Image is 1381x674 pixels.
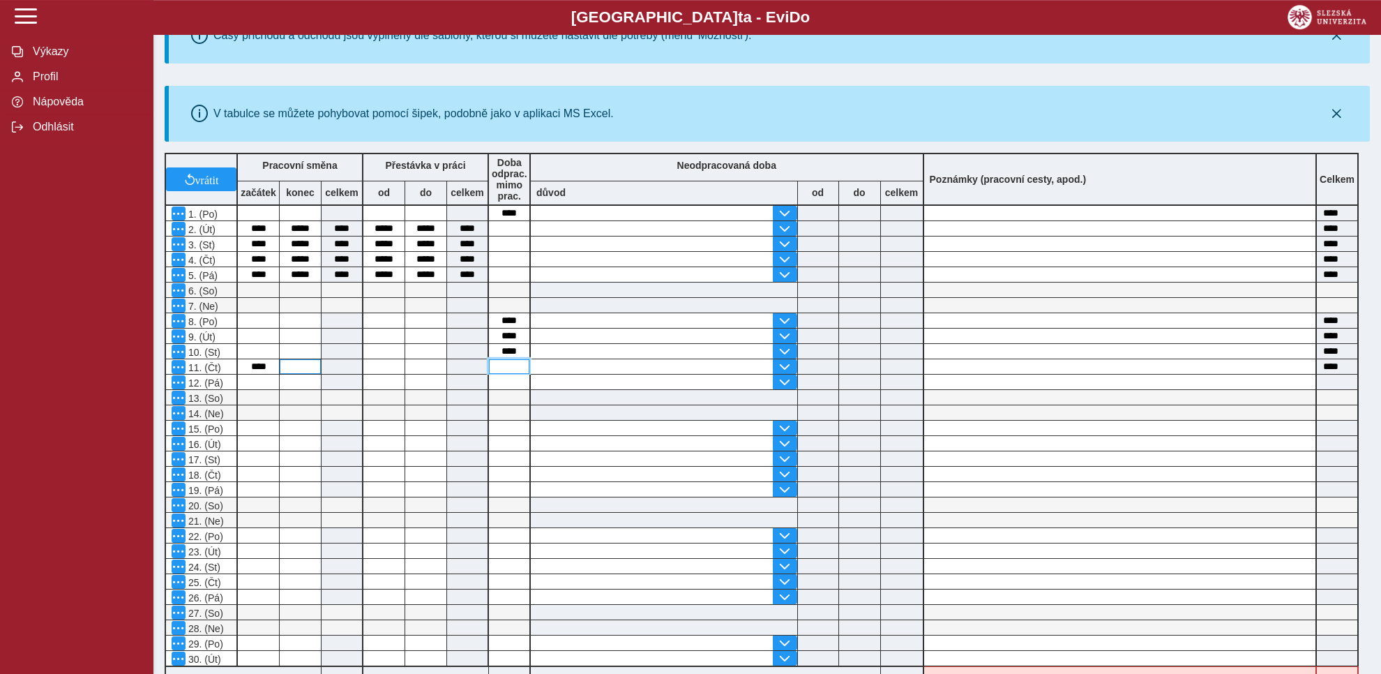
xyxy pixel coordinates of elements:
span: 23. (Út) [186,546,221,557]
span: 19. (Pá) [186,485,223,496]
span: 10. (St) [186,347,220,358]
button: Menu [172,636,186,650]
div: Časy příchodu a odchodu jsou vyplněny dle šablony, kterou si můžete nastavit dle potřeby (menu 'M... [213,29,752,42]
button: Menu [172,590,186,604]
span: 11. (Čt) [186,362,221,373]
span: D [789,8,800,26]
span: 20. (So) [186,500,223,511]
button: Menu [172,299,186,313]
b: celkem [322,187,362,198]
button: Menu [172,575,186,589]
button: Menu [172,207,186,220]
b: Pracovní směna [262,160,337,171]
b: [GEOGRAPHIC_DATA] a - Evi [42,8,1339,27]
img: logo_web_su.png [1288,5,1366,29]
span: 30. (Út) [186,654,221,665]
button: Menu [172,283,186,297]
span: 13. (So) [186,393,223,404]
span: 27. (So) [186,608,223,619]
b: Celkem [1320,174,1354,185]
span: vrátit [195,174,219,185]
b: konec [280,187,321,198]
span: Nápověda [29,96,142,108]
span: 15. (Po) [186,424,223,435]
button: Menu [172,498,186,512]
button: Menu [172,253,186,267]
b: Neodpracovaná doba [677,160,776,171]
button: Menu [172,652,186,666]
button: Menu [172,391,186,405]
button: Menu [172,345,186,359]
button: Menu [172,222,186,236]
span: 22. (Po) [186,531,223,542]
button: Menu [172,529,186,543]
span: 14. (Ne) [186,408,224,419]
button: vrátit [166,167,236,191]
span: 5. (Pá) [186,270,218,281]
span: Profil [29,70,142,83]
span: 3. (St) [186,239,215,250]
span: 25. (Čt) [186,577,221,588]
span: 1. (Po) [186,209,218,220]
span: 24. (St) [186,562,220,573]
button: Menu [172,329,186,343]
span: 8. (Po) [186,316,218,327]
span: 4. (Čt) [186,255,216,266]
b: celkem [881,187,923,198]
span: 7. (Ne) [186,301,218,312]
button: Menu [172,621,186,635]
button: Menu [172,406,186,420]
button: Menu [172,514,186,527]
b: Poznámky (pracovní cesty, apod.) [924,174,1092,185]
span: 12. (Pá) [186,377,223,389]
span: 18. (Čt) [186,470,221,481]
button: Menu [172,467,186,481]
span: 6. (So) [186,285,218,297]
button: Menu [172,268,186,282]
span: 21. (Ne) [186,516,224,527]
b: do [405,187,446,198]
button: Menu [172,421,186,435]
b: Doba odprac. mimo prac. [492,157,527,202]
span: Výkazy [29,45,142,58]
button: Menu [172,437,186,451]
b: Přestávka v práci [385,160,465,171]
b: od [798,187,838,198]
button: Menu [172,314,186,328]
span: 28. (Ne) [186,623,224,634]
span: o [801,8,810,26]
span: 17. (St) [186,454,220,465]
button: Menu [172,452,186,466]
span: t [738,8,743,26]
span: Odhlásit [29,121,142,133]
span: 26. (Pá) [186,592,223,604]
button: Menu [172,483,186,497]
button: Menu [172,544,186,558]
button: Menu [172,606,186,620]
button: Menu [172,560,186,574]
div: V tabulce se můžete pohybovat pomocí šipek, podobně jako v aplikaci MS Excel. [213,107,614,120]
b: začátek [238,187,279,198]
button: Menu [172,375,186,389]
span: 29. (Po) [186,638,223,650]
b: důvod [536,187,566,198]
b: celkem [447,187,488,198]
button: Menu [172,237,186,251]
span: 16. (Út) [186,439,221,450]
b: do [839,187,880,198]
span: 9. (Út) [186,331,216,343]
b: od [363,187,405,198]
span: 2. (Út) [186,224,216,235]
button: Menu [172,360,186,374]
